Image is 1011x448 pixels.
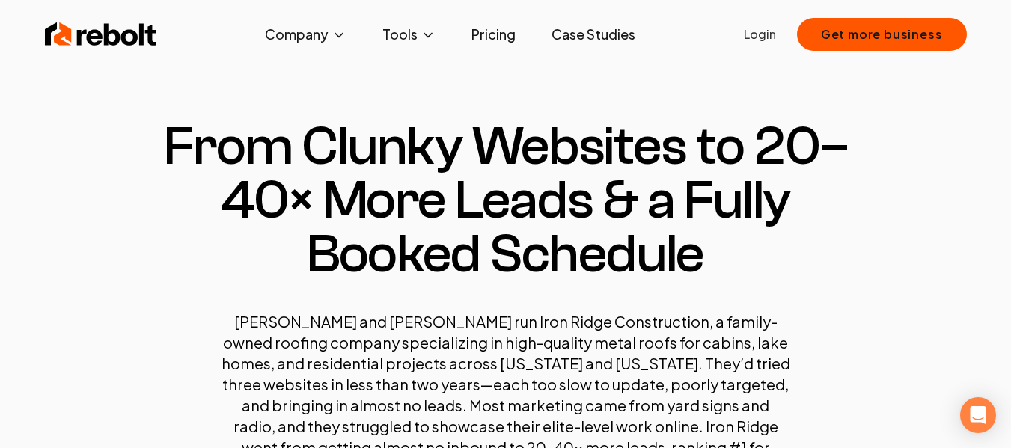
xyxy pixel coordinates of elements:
[744,25,776,43] a: Login
[253,19,358,49] button: Company
[459,19,528,49] a: Pricing
[797,18,967,51] button: Get more business
[960,397,996,433] div: Open Intercom Messenger
[45,19,157,49] img: Rebolt Logo
[370,19,448,49] button: Tools
[540,19,647,49] a: Case Studies
[135,120,877,281] h1: From Clunky Websites to 20–40× More Leads & a Fully Booked Schedule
